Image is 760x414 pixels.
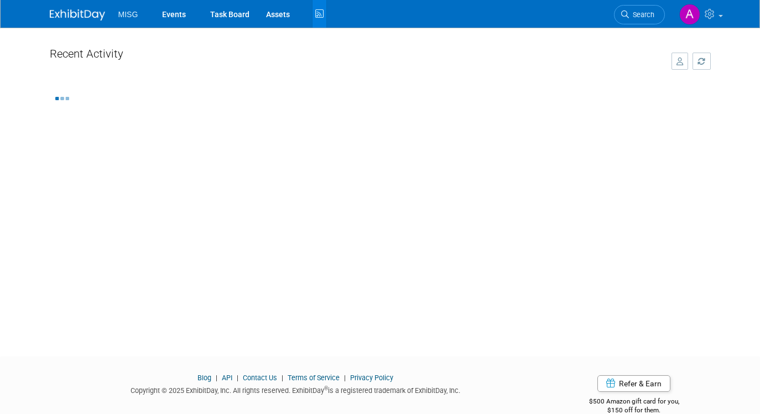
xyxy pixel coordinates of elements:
[55,97,69,100] img: loading...
[50,9,105,20] img: ExhibitDay
[597,375,670,392] a: Refer & Earn
[288,374,340,382] a: Terms of Service
[213,374,220,382] span: |
[614,5,665,24] a: Search
[341,374,348,382] span: |
[234,374,241,382] span: |
[197,374,211,382] a: Blog
[243,374,277,382] a: Contact Us
[222,374,232,382] a: API
[118,10,138,19] span: MISG
[629,11,654,19] span: Search
[50,383,542,396] div: Copyright © 2025 ExhibitDay, Inc. All rights reserved. ExhibitDay is a registered trademark of Ex...
[279,374,286,382] span: |
[350,374,393,382] a: Privacy Policy
[679,4,700,25] img: Aleina Almeida
[324,385,328,391] sup: ®
[50,42,660,71] div: Recent Activity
